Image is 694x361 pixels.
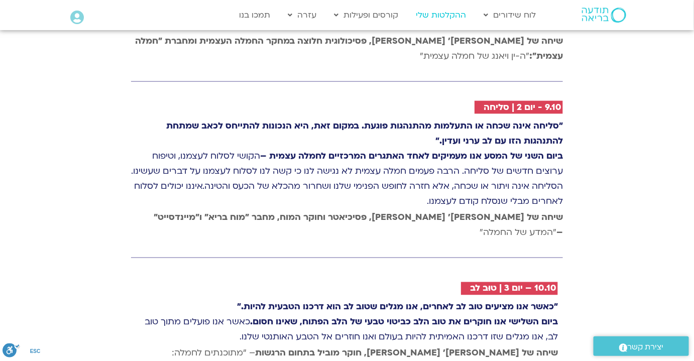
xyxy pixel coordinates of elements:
a: עזרה [283,6,322,25]
strong: ביום השלישי אנו חוקרים את טוב הלב כביטוי טבעי של הלב הפתוח, שאינו חסום. [250,316,558,328]
a: ההקלטות שלי [411,6,472,25]
strong: שיחה של [PERSON_NAME]׳ [PERSON_NAME], פסיכיאטר וחוקר המוח, מחבר "מוח בריא" ו"מיינדסייט" – [154,211,563,238]
strong: שיחה של [PERSON_NAME]׳ [PERSON_NAME], חוקר מוביל בתחום הרגשות [255,347,558,359]
a: לוח שידורים [479,6,541,25]
span: איננו יכולים לסלוח לאחרים מבלי שנסלח קודם לעצמנו. [134,180,563,207]
h2: 9.10 - יום 2 | סליחה [484,102,561,112]
a: קורסים ופעילות [329,6,404,25]
strong: "כאשר אנו מציעים טוב לב לאחרים, אנו מגלים שטוב לב הוא דרכנו הטבעית להיות." [237,301,558,313]
strong: שיחה של [PERSON_NAME]׳ [PERSON_NAME], פסיכולוגית חלוצה במחקר החמלה העצמית ומחברת "חמלה עצמית": [135,35,563,62]
a: יצירת קשר [594,336,689,356]
span: "המדע של החמלה" [154,211,563,238]
span: "ה-ין ויאנג של חמלה עצמית" [135,35,563,62]
p: הקושי לסלוח לעצמנו, וטיפוח ערוצים חדשים של סליחה. הרבה פעמים חמלה עצמית לא נגישה לנו כי קשה לנו ל... [131,118,563,209]
p: כאשר אנו פועלים מתוך טוב לב, אנו מגלים שזו דרכנו האמיתית להיות בעולם ואנו חוזרים אל הטבע האותנטי ... [136,300,558,345]
img: תודעה בריאה [582,8,626,23]
strong: "סליחה אינה שכחה או התעלמות מהתנהגות פוגעת. במקום זאת, היא הנכונות להתייחס לכאב שמתחת להתנהגות הז... [166,120,563,147]
span: יצירת קשר [628,340,664,354]
h2: 10.10 – יום 3 | טוּב לב [470,284,556,294]
a: תמכו בנו [235,6,276,25]
strong: ביום השני של המסע אנו מעמיקים לאחד האתגרים המרכזיים לחמלה עצמית – [260,150,563,162]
